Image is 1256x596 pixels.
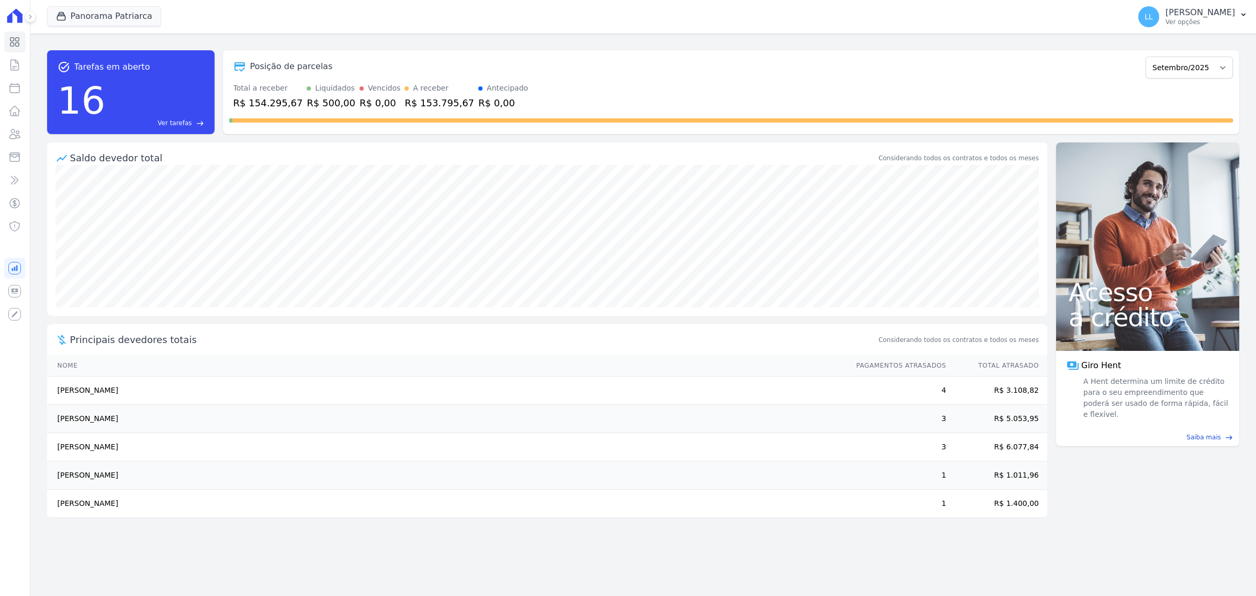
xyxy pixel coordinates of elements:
p: [PERSON_NAME] [1165,7,1235,18]
span: east [1225,434,1233,442]
div: R$ 500,00 [307,96,355,110]
td: 3 [846,405,947,433]
span: a crédito [1069,305,1227,330]
a: Saiba mais east [1062,433,1233,442]
span: A Hent determina um limite de crédito para o seu empreendimento que poderá ser usado de forma ráp... [1081,376,1229,420]
div: Considerando todos os contratos e todos os meses [879,153,1039,163]
td: 4 [846,377,947,405]
div: Liquidados [315,83,355,94]
td: [PERSON_NAME] [47,405,846,433]
p: Ver opções [1165,18,1235,26]
span: task_alt [58,61,70,73]
td: [PERSON_NAME] [47,433,846,461]
span: Considerando todos os contratos e todos os meses [879,335,1039,345]
td: 3 [846,433,947,461]
td: [PERSON_NAME] [47,461,846,490]
th: Nome [47,355,846,377]
button: Panorama Patriarca [47,6,161,26]
td: R$ 1.400,00 [947,490,1047,518]
td: 1 [846,490,947,518]
span: LL [1145,13,1153,20]
div: R$ 153.795,67 [405,96,474,110]
div: R$ 0,00 [360,96,400,110]
span: Tarefas em aberto [74,61,150,73]
button: LL [PERSON_NAME] Ver opções [1130,2,1256,31]
td: R$ 6.077,84 [947,433,1047,461]
div: A receber [413,83,448,94]
td: R$ 5.053,95 [947,405,1047,433]
span: Principais devedores totais [70,333,877,347]
span: east [196,119,204,127]
div: Saldo devedor total [70,151,877,165]
div: Antecipado [487,83,528,94]
th: Total Atrasado [947,355,1047,377]
span: Ver tarefas [158,118,192,128]
div: Vencidos [368,83,400,94]
td: 1 [846,461,947,490]
td: [PERSON_NAME] [47,490,846,518]
td: R$ 3.108,82 [947,377,1047,405]
span: Giro Hent [1081,359,1121,372]
span: Acesso [1069,280,1227,305]
span: Saiba mais [1186,433,1221,442]
div: R$ 0,00 [478,96,528,110]
div: Posição de parcelas [250,60,333,73]
div: R$ 154.295,67 [233,96,303,110]
td: [PERSON_NAME] [47,377,846,405]
td: R$ 1.011,96 [947,461,1047,490]
th: Pagamentos Atrasados [846,355,947,377]
div: 16 [58,73,106,128]
div: Total a receber [233,83,303,94]
a: Ver tarefas east [109,118,204,128]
